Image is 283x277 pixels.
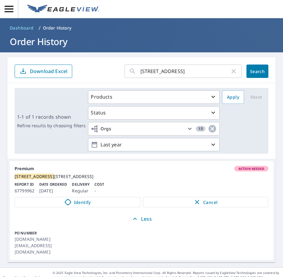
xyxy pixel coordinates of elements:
p: Report ID [15,182,34,187]
span: Search [251,68,264,74]
p: Delivery [72,182,90,187]
input: Address, Report #, Claim ID, etc. [140,63,230,80]
p: [DATE] [39,187,67,195]
p: Refine results by choosing filters [17,123,86,128]
button: Last year [88,138,220,151]
span: Identify [19,198,136,206]
span: Cancel [149,198,262,206]
button: Apply [222,90,244,104]
p: Last year [98,139,210,150]
mark: [STREET_ADDRESS] [15,174,54,179]
p: Products [91,93,112,100]
p: [DOMAIN_NAME][EMAIL_ADDRESS][DOMAIN_NAME] [15,236,68,255]
p: 67799962 [15,187,34,195]
div: [STREET_ADDRESS] [15,174,268,179]
p: Order History [43,25,72,31]
nav: breadcrumb [7,23,276,33]
a: PremiumAction Needed[STREET_ADDRESS][STREET_ADDRESS]Report ID67799962Date Ordered[DATE]DeliveryRe... [10,161,273,212]
span: Apply [227,93,239,101]
h1: Order History [7,35,276,48]
button: Search [246,65,268,78]
a: Identify [15,197,140,207]
li: / [39,24,41,32]
p: Regular [72,187,90,195]
p: 1-1 of 1 records shown [17,113,86,121]
p: PO Number [15,230,68,236]
button: Status [88,106,220,120]
a: Dashboard [7,23,36,33]
div: Premium [15,166,268,171]
p: Date Ordered [39,182,67,187]
p: Status [91,109,106,116]
p: Less [131,215,152,223]
span: Dashboard [10,25,34,31]
span: Orgs [91,125,111,133]
span: 15 [196,127,205,131]
button: Cancel [143,197,269,207]
p: - [94,187,104,195]
button: Products [88,90,220,104]
p: Download Excel [30,68,67,75]
span: Action Needed [235,167,268,171]
button: Less [10,212,273,226]
button: Download Excel [15,65,72,78]
a: EV Logo [23,1,103,17]
p: Cost [94,182,104,187]
img: EV Logo [27,5,99,14]
button: Orgs15 [88,122,220,135]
